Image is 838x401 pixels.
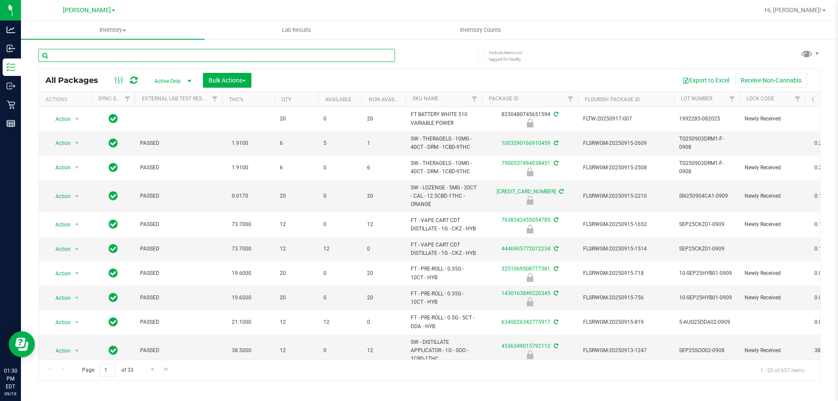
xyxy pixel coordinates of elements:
span: select [72,161,82,174]
a: Go to the next page [146,363,159,375]
span: 73.7000 [227,243,256,255]
a: Go to the last page [160,363,173,375]
span: SN250904CA1-0909 [679,192,734,200]
span: Newly Received [745,164,800,172]
span: TG250903DRM1-F-0908 [679,159,734,176]
span: SW - THERAGELS - 10MG - 40CT - DRM - 1CBD-9THC [411,159,477,176]
div: Newly Received [481,273,579,282]
span: 0.1660 [810,243,835,255]
span: Sync from Compliance System [553,246,558,252]
a: Sync Status [98,96,132,102]
span: 20 [280,294,313,302]
span: FT - VAPE CART CDT DISTILLATE - 1G - CKZ - HYB [411,241,477,257]
span: SEP25SOO02-0908 [679,346,734,355]
span: Lab Results [270,26,323,34]
inline-svg: Outbound [7,82,15,90]
span: 20 [280,115,313,123]
span: Action [48,267,71,280]
span: 6 [280,139,313,147]
span: PASSED [140,245,217,253]
a: External Lab Test Result [142,96,210,102]
span: In Sync [109,190,118,202]
span: FLSRWGM-20250915-2508 [583,164,669,172]
span: 0.0000 [810,291,835,304]
span: SW - LOZENGE - 5MG - 20CT - CAL - 12.5CBD-1THC - ORANGE [411,184,477,209]
div: Actions [45,96,88,103]
span: Sync from Compliance System [553,140,558,146]
span: 12 [280,346,313,355]
span: Hi, [PERSON_NAME]! [765,7,821,14]
a: Filter [790,92,805,106]
a: Filter [208,92,222,106]
div: Newly Received [481,168,579,176]
a: CBD% [812,96,826,103]
a: Inventory [21,21,205,39]
span: PASSED [140,294,217,302]
span: 12 [323,318,357,326]
span: 5 [323,139,357,147]
span: 12 [280,245,313,253]
div: Newly Received [481,350,579,359]
span: 0 [367,318,400,326]
span: TG250903DRM1-F-0908 [679,135,734,151]
span: Action [48,219,71,231]
a: Lot Number [681,96,712,102]
span: FT - VAPE CART CDT DISTILLATE - 1G - CKZ - HYB [411,216,477,233]
span: In Sync [109,243,118,255]
span: Newly Received [745,115,800,123]
span: 0 [323,220,357,229]
span: 0 [323,192,357,200]
span: select [72,113,82,125]
span: 20 [280,192,313,200]
span: 1.9100 [227,161,253,174]
button: Receive Non-Cannabis [735,73,807,88]
a: 4536349015792112 [501,343,550,349]
span: Newly Received [745,294,800,302]
span: select [72,292,82,304]
span: 20 [367,192,400,200]
div: Newly Received [481,119,579,127]
inline-svg: Inbound [7,44,15,53]
span: select [72,267,82,280]
span: PASSED [140,164,217,172]
span: SEP25CKZ01-0909 [679,220,734,229]
span: 0 [367,245,400,253]
inline-svg: Reports [7,119,15,128]
span: FLTW-20250917-007 [583,115,669,123]
span: In Sync [109,316,118,328]
span: 0.0000 [810,267,835,280]
div: Newly Received [481,196,579,205]
span: In Sync [109,161,118,174]
a: 7638342455054785 [501,217,550,223]
span: 73.7000 [227,218,256,231]
span: FT BATTERY WHITE 510 VARIABLE POWER [411,110,477,127]
span: 12 [367,346,400,355]
span: 20 [367,115,400,123]
p: 09/19 [4,391,17,397]
input: Search Package ID, Item Name, SKU, Lot or Part Number... [38,49,395,62]
a: Non-Available [369,96,408,103]
span: Bulk Actions [209,77,246,84]
span: FLSRWGM-20250915-2210 [583,192,669,200]
span: 12 [280,220,313,229]
span: In Sync [109,218,118,230]
a: 6340026342775917 [501,319,550,325]
span: 0 [323,294,357,302]
div: 8230480745651594 [481,110,579,127]
span: 0 [323,115,357,123]
span: Sync from Compliance System [553,266,558,272]
iframe: Resource center [9,331,35,357]
a: Package ID [489,96,519,102]
span: Sync from Compliance System [553,111,558,117]
span: Sync from Compliance System [553,319,558,325]
span: [PERSON_NAME] [63,7,111,14]
button: Bulk Actions [203,73,251,88]
span: Action [48,161,71,174]
span: 5-AUG25DDA02-0909 [679,318,734,326]
a: THC% [229,96,244,103]
span: 10-SEP25HYB01-0909 [679,269,734,278]
input: 1 [100,363,116,377]
a: 7900537494938451 [501,160,550,166]
span: select [72,137,82,149]
span: 6 [367,164,400,172]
